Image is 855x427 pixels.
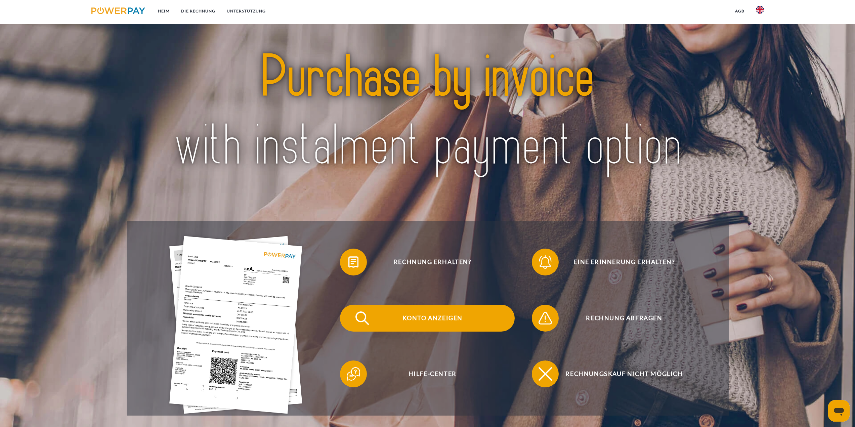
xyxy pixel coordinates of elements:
img: qb_bill.svg [345,254,362,270]
button: Hilfe-Center [340,360,515,387]
font: Rechnung abfragen [586,314,662,322]
button: Rechnung abfragen [532,305,707,332]
img: qb_close.svg [537,366,554,382]
a: DIE RECHNUNG [175,5,221,17]
button: Rechnung erhalten? [340,249,515,275]
img: qb_bell.svg [537,254,554,270]
font: Rechnung erhalten? [394,258,471,265]
button: Eine Erinnerung erhalten? [532,249,707,275]
iframe: Schaltfläche zum Starten des Nachrichtenfensters [828,400,850,422]
button: Rechnungskauf nicht möglich [532,360,707,387]
font: Konto anzeigen [402,314,463,322]
font: Unterstützung [227,8,266,13]
img: qb_help.svg [345,366,362,382]
img: single_invoice_powerpay_en.jpg [169,236,302,414]
img: title-powerpay_en.svg [162,25,694,199]
font: Eine Erinnerung erhalten? [573,258,675,265]
font: AGB [735,8,744,13]
img: qb_warning.svg [537,310,554,327]
font: Rechnungskauf nicht möglich [565,370,683,377]
font: Hilfe-Center [409,370,457,377]
a: AGB [729,5,750,17]
a: Unterstützung [221,5,271,17]
img: qb_search.svg [354,310,371,327]
font: DIE RECHNUNG [181,8,215,13]
img: de [756,6,764,14]
button: Konto anzeigen [340,305,515,332]
a: Heim [152,5,175,17]
font: Heim [158,8,170,13]
img: logo-powerpay.svg [91,7,145,14]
